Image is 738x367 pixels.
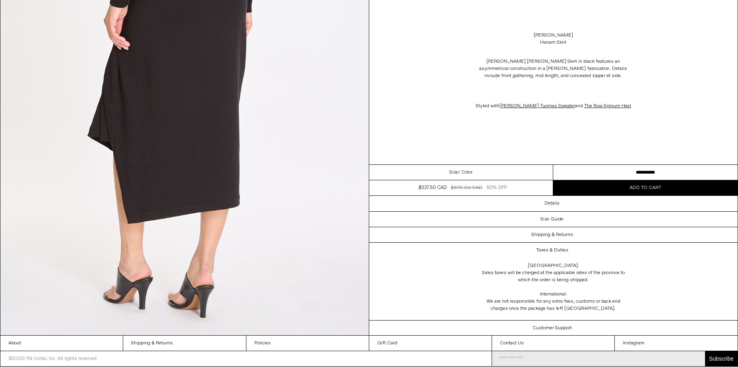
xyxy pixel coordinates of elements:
button: Subscribe [705,351,738,366]
div: 50% OFF [486,184,507,191]
span: / Color [458,169,473,176]
span: Add to cart [630,185,661,191]
span: Size [449,169,458,176]
div: [GEOGRAPHIC_DATA]: Sales taxes will be charged at the applicable rates of the province to which t... [474,258,633,320]
a: Gift Card [369,336,492,351]
h3: Size Guide [540,216,564,222]
div: $337.50 CAD [418,184,447,191]
p: ©2025 119 Corbo, Inc. All rights reserved. [0,351,106,366]
div: $675.00 CAD [451,184,482,191]
button: Add to cart [553,180,738,195]
span: Styled with [476,103,584,109]
input: Email Address [492,351,705,366]
a: The Row Signum Heel [584,103,631,109]
h3: Customer Support [533,325,572,331]
a: Shipping & Returns [123,336,246,351]
a: About [0,336,123,351]
a: [PERSON_NAME] Tuomas Sweater [500,103,575,109]
span: symmetrical construction in a [PERSON_NAME] fabrication. Details include front gathering, mid len... [482,66,627,79]
h3: Taxes & Duties [536,248,568,253]
div: Hanam Skirt [540,39,566,46]
a: Contact Us [492,336,614,351]
h3: Shipping & Returns [531,232,573,238]
span: and [500,103,584,109]
p: [PERSON_NAME] [PERSON_NAME] Skirt in black features an a [474,54,633,83]
h3: Details [544,201,560,206]
a: Policies [246,336,369,351]
a: Instagram [615,336,738,351]
a: [PERSON_NAME] [534,32,573,39]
